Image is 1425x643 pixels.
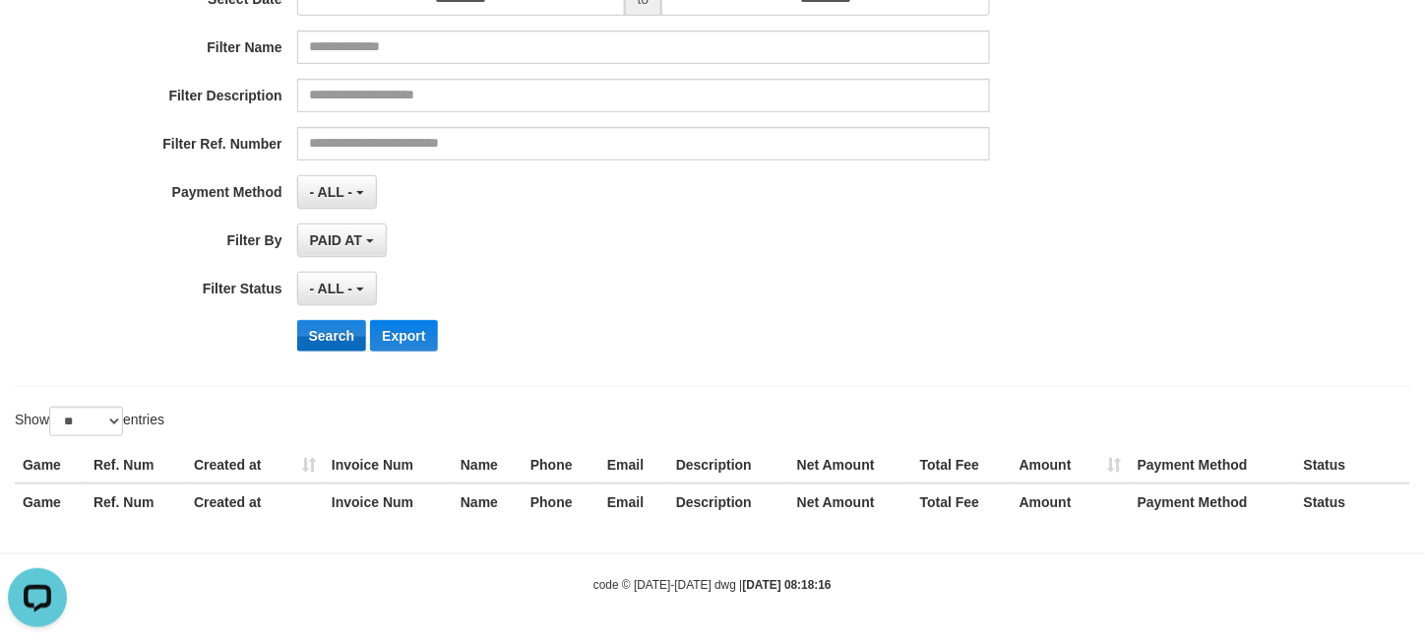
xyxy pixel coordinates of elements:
th: Status [1296,447,1410,483]
small: code © [DATE]-[DATE] dwg | [593,578,832,592]
th: Description [668,447,789,483]
th: Name [453,483,523,520]
button: Search [297,320,367,352]
th: Net Amount [789,447,912,483]
th: Game [15,447,86,483]
strong: [DATE] 08:18:16 [743,578,832,592]
th: Invoice Num [324,447,453,483]
button: PAID AT [297,224,387,257]
th: Payment Method [1130,483,1296,520]
th: Net Amount [789,483,912,520]
th: Phone [523,447,599,483]
th: Email [599,483,668,520]
th: Phone [523,483,599,520]
span: PAID AT [310,232,362,248]
button: - ALL - [297,272,377,305]
button: - ALL - [297,175,377,209]
th: Payment Method [1130,447,1296,483]
th: Amount [1012,447,1130,483]
th: Game [15,483,86,520]
th: Total Fee [912,483,1012,520]
label: Show entries [15,407,164,436]
th: Name [453,447,523,483]
th: Ref. Num [86,447,186,483]
th: Invoice Num [324,483,453,520]
th: Amount [1012,483,1130,520]
th: Created at [186,483,324,520]
span: - ALL - [310,184,353,200]
button: Export [370,320,437,352]
span: - ALL - [310,281,353,296]
th: Email [599,447,668,483]
th: Description [668,483,789,520]
th: Created at [186,447,324,483]
th: Total Fee [912,447,1012,483]
button: Open LiveChat chat widget [8,8,67,67]
th: Ref. Num [86,483,186,520]
select: Showentries [49,407,123,436]
th: Status [1296,483,1410,520]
